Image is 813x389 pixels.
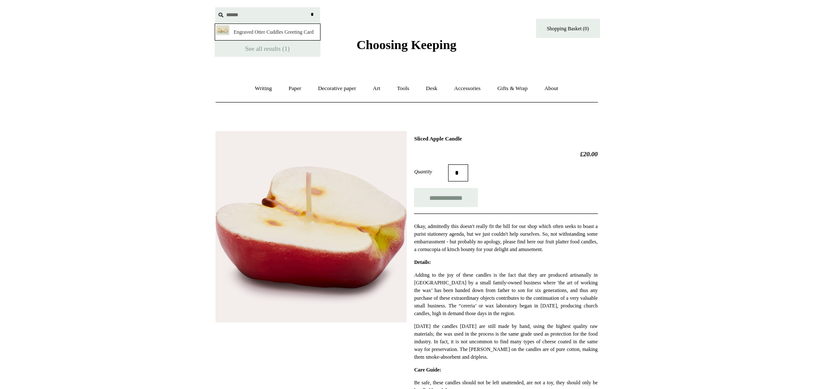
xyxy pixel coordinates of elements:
[247,77,280,100] a: Writing
[414,271,597,317] p: Adding to the joy of these candles is the fact that they are produced artisanally in [GEOGRAPHIC_...
[414,222,597,253] p: Okay, admittedly this doesn't really fit the bill for our shop which often seeks to boast a puris...
[414,168,448,175] label: Quantity
[414,259,431,265] strong: Details:
[310,77,364,100] a: Decorative paper
[215,23,321,41] a: Engraved Otter Cuddles Greeting Card
[216,25,230,35] img: bXhAHJNWllYBhEH89JhbWQcop6MiT3QLMiUaGS5q0N4_thumb.png
[281,77,309,100] a: Paper
[414,322,597,361] p: [DATE] the candles [DATE] are still made by hand, using the highest quality raw materials; the wa...
[536,19,600,38] a: Shopping Basket (0)
[536,77,566,100] a: About
[356,44,456,50] a: Choosing Keeping
[490,77,535,100] a: Gifts & Wrap
[389,77,417,100] a: Tools
[356,38,456,52] span: Choosing Keeping
[414,135,597,142] h1: Sliced Apple Candle
[418,77,445,100] a: Desk
[446,77,488,100] a: Accessories
[414,367,441,373] strong: Care Guide:
[365,77,388,100] a: Art
[216,131,407,322] img: Sliced Apple Candle
[215,41,321,57] a: See all results (1)
[414,150,597,158] h2: £20.00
